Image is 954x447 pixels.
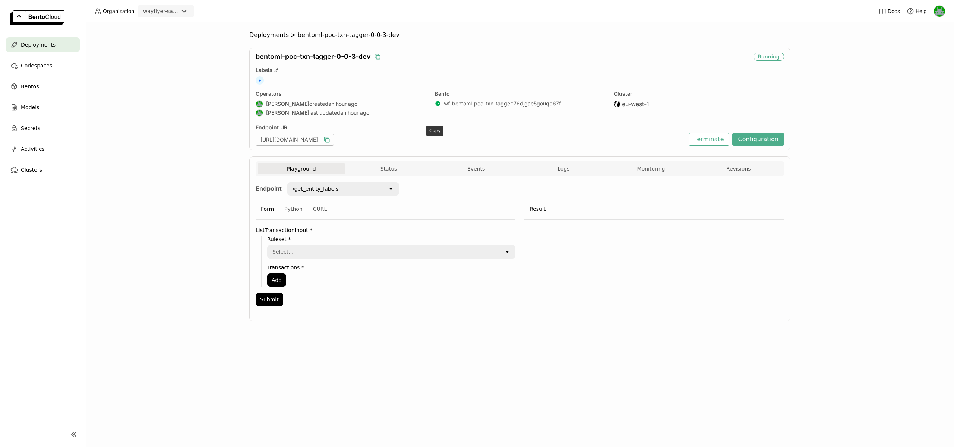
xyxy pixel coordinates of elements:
span: > [289,31,298,39]
a: Secrets [6,121,80,136]
a: Activities [6,142,80,156]
button: Events [432,163,520,174]
button: Terminate [689,133,729,146]
img: Sean Hickey [256,110,263,116]
button: Playground [258,163,345,174]
div: Select... [272,248,294,256]
img: Sean Hickey [256,101,263,107]
div: Bento [435,91,605,97]
div: Endpoint URL [256,124,685,131]
span: Activities [21,145,45,153]
span: Deployments [249,31,289,39]
div: Running [754,53,784,61]
div: [URL][DOMAIN_NAME] [256,134,334,146]
button: Status [345,163,433,174]
div: last updated [256,109,426,117]
input: Selected wayflyer-sandbox. [179,8,180,15]
span: Models [21,103,39,112]
button: Add [267,273,286,287]
strong: Endpoint [256,185,282,192]
span: Clusters [21,165,42,174]
nav: Breadcrumbs navigation [249,31,790,39]
span: bentoml-poc-txn-tagger-0-0-3-dev [256,53,371,61]
div: Form [258,199,277,219]
div: Labels [256,67,784,73]
div: Python [281,199,306,219]
span: an hour ago [328,101,357,107]
button: Revisions [695,163,782,174]
strong: [PERSON_NAME] [266,110,309,116]
span: Bentos [21,82,39,91]
span: Docs [888,8,900,15]
a: wf-bentoml-poc-txn-tagger:76djgae5gouqp67f [444,100,561,107]
div: wayflyer-sandbox [143,7,178,15]
div: Operators [256,91,426,97]
span: an hour ago [340,110,369,116]
span: Help [916,8,927,15]
svg: open [388,186,394,192]
button: Configuration [732,133,784,146]
a: Clusters [6,162,80,177]
div: created [256,100,426,108]
span: + [256,76,264,85]
div: Result [527,199,549,219]
div: /get_entity_labels [293,185,339,193]
span: Organization [103,8,134,15]
a: Docs [879,7,900,15]
label: Ruleset * [267,236,515,242]
label: Transactions * [267,264,515,270]
label: ListTransactionInput * [256,227,515,233]
div: CURL [310,199,330,219]
button: Monitoring [607,163,695,174]
button: Submit [256,293,283,306]
span: Secrets [21,124,40,133]
span: eu-west-1 [622,100,649,108]
img: Sean Hickey [934,6,945,17]
img: logo [10,10,64,25]
svg: open [504,249,510,255]
strong: [PERSON_NAME] [266,101,309,107]
a: Models [6,100,80,115]
a: Bentos [6,79,80,94]
span: Deployments [21,40,56,49]
div: Help [907,7,927,15]
span: Codespaces [21,61,52,70]
span: Logs [557,165,569,172]
a: Deployments [6,37,80,52]
div: Copy [426,126,443,136]
span: bentoml-poc-txn-tagger-0-0-3-dev [298,31,399,39]
div: Cluster [614,91,784,97]
a: Codespaces [6,58,80,73]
